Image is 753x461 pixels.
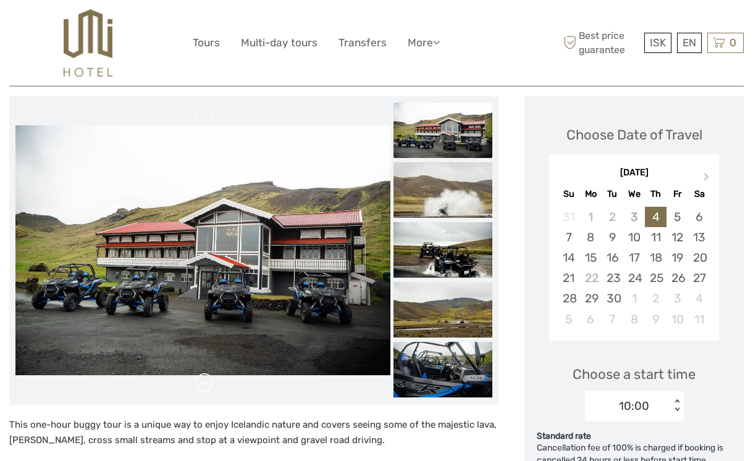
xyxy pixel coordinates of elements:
[15,125,390,375] img: daf2cd3a3656488995d25eb22e5095ff_main_slider.jpeg
[393,342,492,397] img: 9ecd5f893de6470ab626a5f929fa6190_slider_thumbnail.jpeg
[558,186,579,202] div: Su
[667,207,688,227] div: Choose Friday, September 5th, 2025
[623,207,645,227] div: Not available Wednesday, September 3rd, 2025
[393,222,492,278] img: 5dd6c7b33f1149f29f88de11f4abf05e_slider_thumbnail.jpeg
[580,309,602,330] div: Choose Monday, October 6th, 2025
[560,29,641,56] span: Best price guarantee
[558,207,579,227] div: Not available Sunday, August 31st, 2025
[602,207,623,227] div: Not available Tuesday, September 2nd, 2025
[667,186,688,202] div: Fr
[688,207,710,227] div: Choose Saturday, September 6th, 2025
[728,36,738,49] span: 0
[677,33,702,53] div: EN
[698,170,718,189] button: Next Month
[580,288,602,309] div: Choose Monday, September 29th, 2025
[602,268,623,288] div: Choose Tuesday, September 23rd, 2025
[623,288,645,309] div: Choose Wednesday, October 1st, 2025
[688,268,710,288] div: Choose Saturday, September 27th, 2025
[142,19,157,34] button: Open LiveChat chat widget
[623,268,645,288] div: Choose Wednesday, September 24th, 2025
[580,268,602,288] div: Not available Monday, September 22nd, 2025
[549,167,719,180] div: [DATE]
[667,227,688,247] div: Choose Friday, September 12th, 2025
[393,162,492,218] img: b6cdd9c597324ec9a6ff2a6eb671cb0d_slider_thumbnail.jpeg
[667,268,688,288] div: Choose Friday, September 26th, 2025
[17,22,140,31] p: We're away right now. Please check back later!
[558,288,579,309] div: Choose Sunday, September 28th, 2025
[667,247,688,268] div: Choose Friday, September 19th, 2025
[339,34,387,52] a: Transfers
[602,247,623,268] div: Choose Tuesday, September 16th, 2025
[688,247,710,268] div: Choose Saturday, September 20th, 2025
[645,207,667,227] div: Choose Thursday, September 4th, 2025
[558,247,579,268] div: Choose Sunday, September 14th, 2025
[558,268,579,288] div: Choose Sunday, September 21st, 2025
[558,309,579,330] div: Choose Sunday, October 5th, 2025
[667,288,688,309] div: Choose Friday, October 3rd, 2025
[645,309,667,330] div: Choose Thursday, October 9th, 2025
[623,309,645,330] div: Choose Wednesday, October 8th, 2025
[602,309,623,330] div: Choose Tuesday, October 7th, 2025
[688,288,710,309] div: Choose Saturday, October 4th, 2025
[580,227,602,247] div: Choose Monday, September 8th, 2025
[9,417,498,449] p: This one-hour buggy tour is a unique way to enjoy Icelandic nature and covers seeing some of the ...
[602,288,623,309] div: Choose Tuesday, September 30th, 2025
[645,227,667,247] div: Choose Thursday, September 11th, 2025
[667,309,688,330] div: Choose Friday, October 10th, 2025
[408,34,440,52] a: More
[688,309,710,330] div: Choose Saturday, October 11th, 2025
[671,399,682,412] div: < >
[553,207,715,330] div: month 2025-09
[645,288,667,309] div: Choose Thursday, October 2nd, 2025
[580,207,602,227] div: Not available Monday, September 1st, 2025
[623,186,645,202] div: We
[645,247,667,268] div: Choose Thursday, September 18th, 2025
[623,247,645,268] div: Choose Wednesday, September 17th, 2025
[645,268,667,288] div: Choose Thursday, September 25th, 2025
[688,186,710,202] div: Sa
[580,186,602,202] div: Mo
[580,247,602,268] div: Choose Monday, September 15th, 2025
[650,36,666,49] span: ISK
[241,34,318,52] a: Multi-day tours
[573,365,696,384] span: Choose a start time
[688,227,710,247] div: Choose Saturday, September 13th, 2025
[602,227,623,247] div: Choose Tuesday, September 9th, 2025
[193,34,220,52] a: Tours
[619,398,649,414] div: 10:00
[393,102,492,158] img: daf2cd3a3656488995d25eb22e5095ff_slider_thumbnail.jpeg
[558,227,579,247] div: Choose Sunday, September 7th, 2025
[623,227,645,247] div: Choose Wednesday, September 10th, 2025
[393,282,492,338] img: f3a860ce620b4643bf49fc542a43abcb_slider_thumbnail.jpeg
[64,9,112,77] img: 526-1e775aa5-7374-4589-9d7e-5793fb20bdfc_logo_big.jpg
[537,430,731,442] div: Standard rate
[645,186,667,202] div: Th
[566,125,702,144] div: Choose Date of Travel
[602,186,623,202] div: Tu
